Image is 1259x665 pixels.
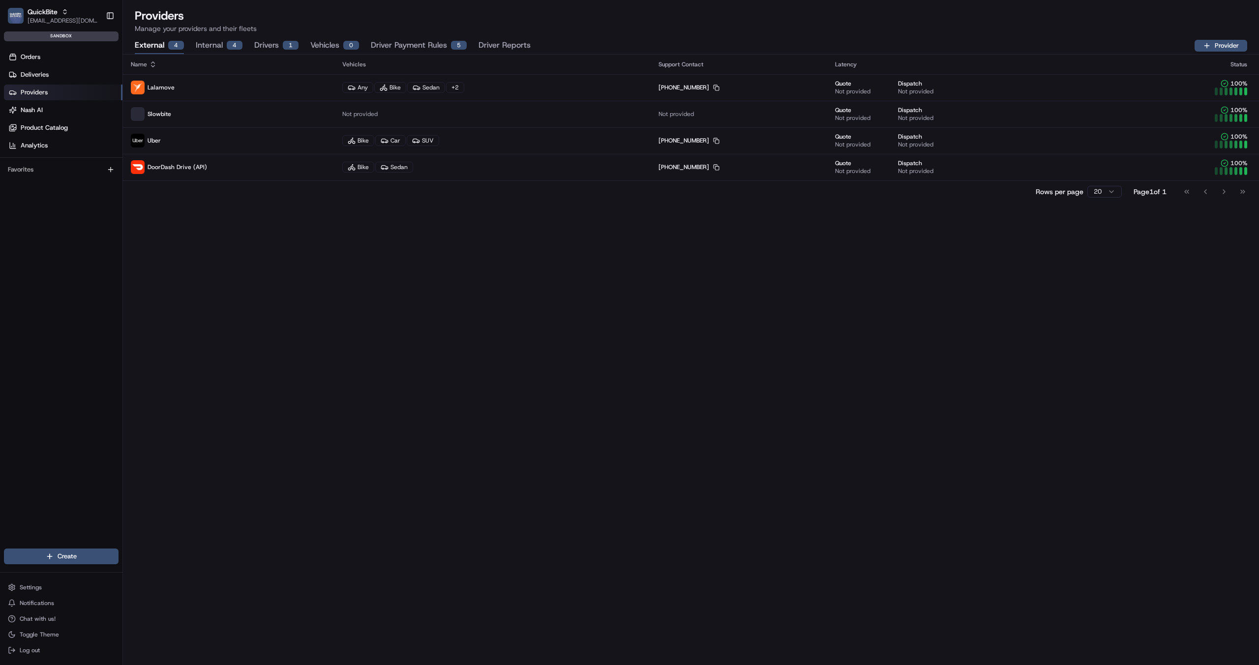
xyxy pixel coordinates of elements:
span: 100 % [1230,80,1247,87]
div: [PHONE_NUMBER] [659,137,719,145]
img: QuickBite [8,8,24,24]
img: uber-new-logo.jpeg [131,134,145,147]
a: Providers [4,85,122,100]
div: Sedan [375,162,413,173]
div: Bike [342,135,374,146]
button: External [135,37,184,54]
span: Providers [21,88,48,97]
span: Analytics [21,141,48,150]
button: Provider [1195,40,1247,52]
span: 100 % [1230,133,1247,141]
button: Toggle Theme [4,628,119,641]
button: Driver Payment Rules [371,37,467,54]
button: Create [4,549,119,564]
div: 5 [451,41,467,50]
a: Nash AI [4,102,122,118]
div: 💻 [83,144,91,151]
span: Knowledge Base [20,143,75,152]
div: 4 [168,41,184,50]
div: 0 [343,41,359,50]
div: Vehicles [342,60,643,68]
div: [PHONE_NUMBER] [659,163,719,171]
span: Not provided [898,87,933,95]
a: Orders [4,49,122,65]
a: 💻API Documentation [79,139,162,156]
a: 📗Knowledge Base [6,139,79,156]
button: Driver Reports [479,37,531,54]
div: We're available if you need us! [33,104,124,112]
div: Bike [374,82,406,93]
span: Quote [835,106,851,114]
img: doordash_logo_red.png [131,160,145,174]
button: Start new chat [167,97,179,109]
span: Dispatch [898,80,922,87]
span: Chat with us! [20,615,56,623]
button: Notifications [4,596,119,610]
span: Log out [20,646,40,654]
span: Dispatch [898,133,922,141]
div: + 2 [446,82,464,93]
span: DoorDash Drive (API) [148,163,207,171]
button: [EMAIL_ADDRESS][DOMAIN_NAME] [28,17,98,25]
div: [PHONE_NUMBER] [659,84,719,91]
span: Deliveries [21,70,49,79]
span: Nash AI [21,106,43,115]
button: Settings [4,580,119,594]
button: Chat with us! [4,612,119,626]
div: 1 [283,41,299,50]
span: Notifications [20,599,54,607]
div: Bike [342,162,374,173]
button: Vehicles [310,37,359,54]
span: Dispatch [898,159,922,167]
div: Page 1 of 1 [1134,187,1167,197]
h1: Providers [135,8,1247,24]
div: Sedan [407,82,445,93]
span: Not provided [898,114,933,122]
span: Dispatch [898,106,922,114]
span: Not provided [835,167,870,175]
span: Not provided [835,141,870,148]
div: 4 [227,41,242,50]
img: profile_lalamove_partner.png [131,81,145,94]
div: Status [1142,60,1251,68]
span: Lalamove [148,84,175,91]
div: Support Contact [659,60,819,68]
img: Nash [10,10,30,29]
button: Drivers [254,37,299,54]
div: Any [342,82,373,93]
a: Powered byPylon [69,166,119,174]
span: Quote [835,133,851,141]
span: Pylon [98,167,119,174]
span: Uber [148,137,161,145]
a: Deliveries [4,67,122,83]
span: Slowbite [148,110,171,118]
div: Favorites [4,162,119,177]
span: Quote [835,159,851,167]
span: API Documentation [93,143,158,152]
span: Not provided [835,114,870,122]
span: Orders [21,53,40,61]
a: Product Catalog [4,120,122,136]
p: Manage your providers and their fleets [135,24,1247,33]
input: Clear [26,63,162,74]
span: 100 % [1230,106,1247,114]
div: 📗 [10,144,18,151]
button: Log out [4,643,119,657]
span: Settings [20,583,42,591]
span: Not provided [659,110,694,118]
img: 1736555255976-a54dd68f-1ca7-489b-9aae-adbdc363a1c4 [10,94,28,112]
div: Start new chat [33,94,161,104]
button: QuickBite [28,7,58,17]
span: Not provided [342,110,378,118]
p: Rows per page [1036,187,1083,197]
button: QuickBiteQuickBite[EMAIL_ADDRESS][DOMAIN_NAME] [4,4,102,28]
span: Product Catalog [21,123,68,132]
span: Quote [835,80,851,87]
div: Latency [835,60,1127,68]
p: Welcome 👋 [10,39,179,55]
div: Name [131,60,327,68]
span: Create [58,552,77,561]
div: sandbox [4,31,119,41]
